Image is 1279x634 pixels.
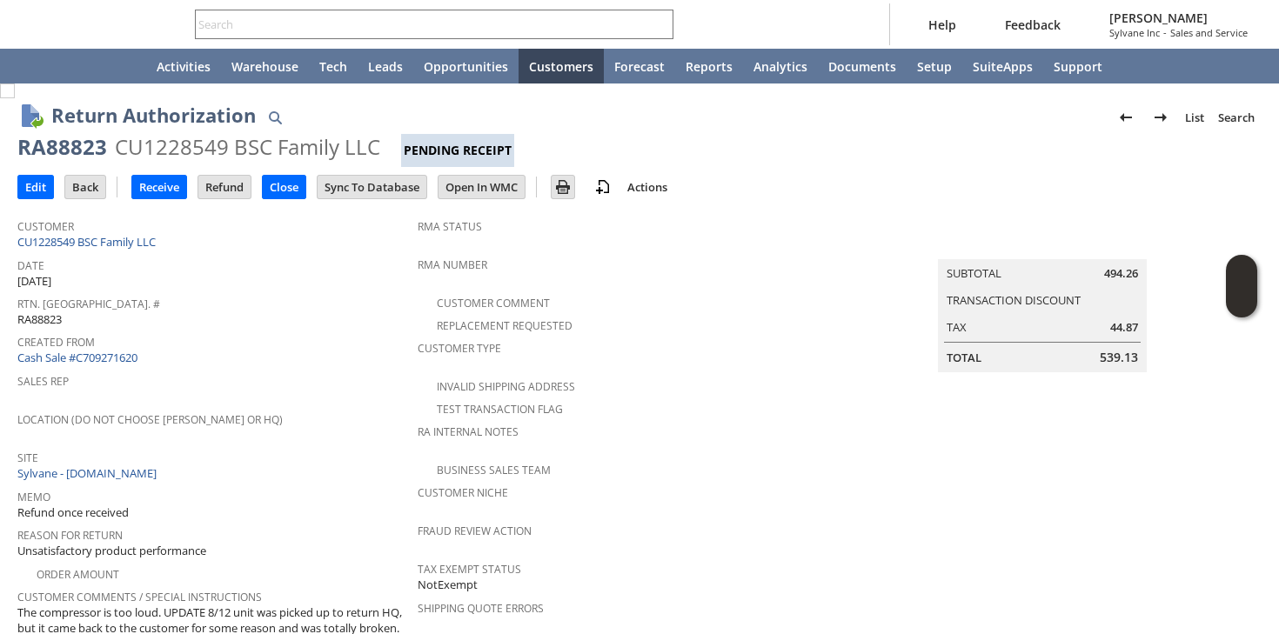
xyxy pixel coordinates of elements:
[1150,107,1171,128] img: Next
[649,14,670,35] svg: Search
[437,296,550,310] a: Customer Comment
[17,504,129,521] span: Refund once received
[1178,103,1211,131] a: List
[37,567,119,582] a: Order Amount
[620,179,674,195] a: Actions
[221,49,309,83] a: Warehouse
[51,101,256,130] h1: Return Authorization
[418,485,508,500] a: Customer Niche
[1043,49,1113,83] a: Support
[115,133,380,161] div: CU1228549 BSC Family LLC
[17,350,137,365] a: Cash Sale #C709271620
[947,319,967,335] a: Tax
[198,176,251,198] input: Refund
[753,58,807,75] span: Analytics
[132,176,186,198] input: Receive
[686,58,733,75] span: Reports
[675,49,743,83] a: Reports
[319,58,347,75] span: Tech
[418,601,544,616] a: Shipping Quote Errors
[17,450,38,465] a: Site
[424,58,508,75] span: Opportunities
[31,56,52,77] svg: Recent Records
[157,58,211,75] span: Activities
[18,176,53,198] input: Edit
[318,176,426,198] input: Sync To Database
[437,379,575,394] a: Invalid Shipping Address
[1226,255,1257,317] iframe: Click here to launch Oracle Guided Learning Help Panel
[231,58,298,75] span: Warehouse
[439,176,525,198] input: Open In WMC
[604,49,675,83] a: Forecast
[146,49,221,83] a: Activities
[1163,26,1167,39] span: -
[17,273,51,290] span: [DATE]
[73,56,94,77] svg: Shortcuts
[818,49,907,83] a: Documents
[418,577,478,593] span: NotExempt
[743,49,818,83] a: Analytics
[418,562,521,577] a: Tax Exempt Status
[418,341,501,356] a: Customer Type
[263,176,305,198] input: Close
[437,318,573,333] a: Replacement Requested
[1104,265,1138,282] span: 494.26
[17,374,69,389] a: Sales Rep
[17,465,161,481] a: Sylvane - [DOMAIN_NAME]
[1109,26,1160,39] span: Sylvane Inc
[401,134,514,167] div: Pending Receipt
[17,258,44,273] a: Date
[973,58,1033,75] span: SuiteApps
[828,58,896,75] span: Documents
[1170,26,1248,39] span: Sales and Service
[1100,349,1138,366] span: 539.13
[17,219,74,234] a: Customer
[437,402,563,417] a: Test Transaction Flag
[552,177,573,197] img: Print
[1109,10,1248,26] span: [PERSON_NAME]
[17,311,62,328] span: RA88823
[358,49,413,83] a: Leads
[196,14,649,35] input: Search
[368,58,403,75] span: Leads
[63,49,104,83] div: Shortcuts
[418,424,519,439] a: RA Internal Notes
[65,176,105,198] input: Back
[17,133,107,161] div: RA88823
[519,49,604,83] a: Customers
[17,412,283,427] a: Location (Do Not Choose [PERSON_NAME] or HQ)
[265,107,285,128] img: Quick Find
[413,49,519,83] a: Opportunities
[962,49,1043,83] a: SuiteApps
[928,17,956,33] span: Help
[1211,103,1262,131] a: Search
[1005,17,1061,33] span: Feedback
[418,257,487,272] a: RMA Number
[947,265,1001,281] a: Subtotal
[529,58,593,75] span: Customers
[17,297,160,311] a: Rtn. [GEOGRAPHIC_DATA]. #
[1110,319,1138,336] span: 44.87
[418,219,482,234] a: RMA Status
[614,58,665,75] span: Forecast
[947,350,981,365] a: Total
[17,234,160,250] a: CU1228549 BSC Family LLC
[17,335,95,350] a: Created From
[17,590,262,604] a: Customer Comments / Special Instructions
[938,231,1147,259] caption: Summary
[17,490,50,504] a: Memo
[21,49,63,83] a: Recent Records
[104,49,146,83] a: Home
[552,176,574,198] input: Print
[907,49,962,83] a: Setup
[1115,107,1136,128] img: Previous
[17,528,123,543] a: Reason For Return
[1054,58,1102,75] span: Support
[1226,287,1257,318] span: Oracle Guided Learning Widget. To move around, please hold and drag
[418,524,532,538] a: Fraud Review Action
[17,543,206,559] span: Unsatisfactory product performance
[309,49,358,83] a: Tech
[917,58,952,75] span: Setup
[947,292,1081,308] a: Transaction Discount
[593,177,613,197] img: add-record.svg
